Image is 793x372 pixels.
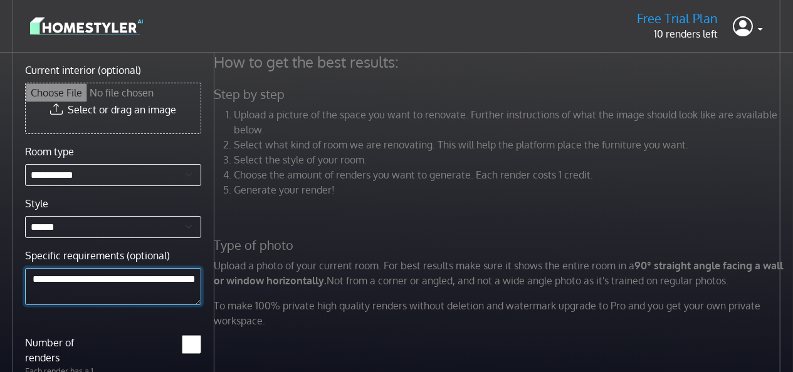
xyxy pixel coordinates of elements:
[214,259,784,287] strong: 90° straight angle facing a wall or window horizontally.
[234,182,784,197] li: Generate your render!
[207,258,791,288] p: Upload a photo of your current room. For best results make sure it shows the entire room in a Not...
[30,15,143,37] img: logo-3de290ba35641baa71223ecac5eacb59cb85b4c7fdf211dc9aaecaaee71ea2f8.svg
[234,167,784,182] li: Choose the amount of renders you want to generate. Each render costs 1 credit.
[234,107,784,137] li: Upload a picture of the space you want to renovate. Further instructions of what the image should...
[234,137,784,152] li: Select what kind of room we are renovating. This will help the platform place the furniture you w...
[207,298,791,328] p: To make 100% private high quality renders without deletion and watermark upgrade to Pro and you g...
[207,86,791,102] h5: Step by step
[207,53,791,71] h4: How to get the best results:
[234,152,784,167] li: Select the style of your room.
[25,196,48,211] label: Style
[25,63,141,78] label: Current interior (optional)
[18,335,113,365] label: Number of renders
[637,26,718,41] p: 10 renders left
[25,248,170,263] label: Specific requirements (optional)
[25,144,74,159] label: Room type
[207,237,791,253] h5: Type of photo
[637,11,718,26] h5: Free Trial Plan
